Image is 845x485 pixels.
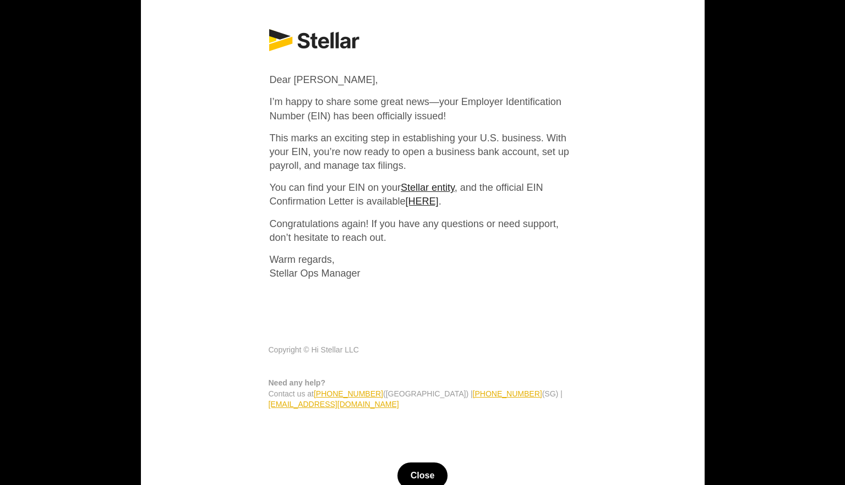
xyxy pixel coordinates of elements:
[314,389,383,398] a: [PHONE_NUMBER]
[269,95,575,123] p: I’m happy to share some great news—your Employer Identification Number (EIN) has been officially ...
[268,378,325,387] strong: Need any help?
[401,182,455,193] a: Stellar entity
[268,345,358,354] span: Copyright © Hi Stellar LLC
[269,73,575,87] p: Dear [PERSON_NAME],
[473,389,542,398] a: [PHONE_NUMBER]
[269,131,575,173] p: This marks an exciting step in establishing your U.S. business. With your EIN, you’re now ready t...
[406,196,439,207] a: [HERE]
[268,400,399,409] a: [EMAIL_ADDRESS][DOMAIN_NAME]
[269,29,359,51] img: HiStellar.com
[269,253,575,280] p: Warm regards, Stellar Ops Manager
[269,181,575,208] p: You can find your EIN on your , and the official EIN Confirmation Letter is available .
[269,217,575,245] p: Congratulations again! If you have any questions or need support, don’t hesitate to reach out.
[268,378,562,409] span: Contact us at ([GEOGRAPHIC_DATA]) | (SG) |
